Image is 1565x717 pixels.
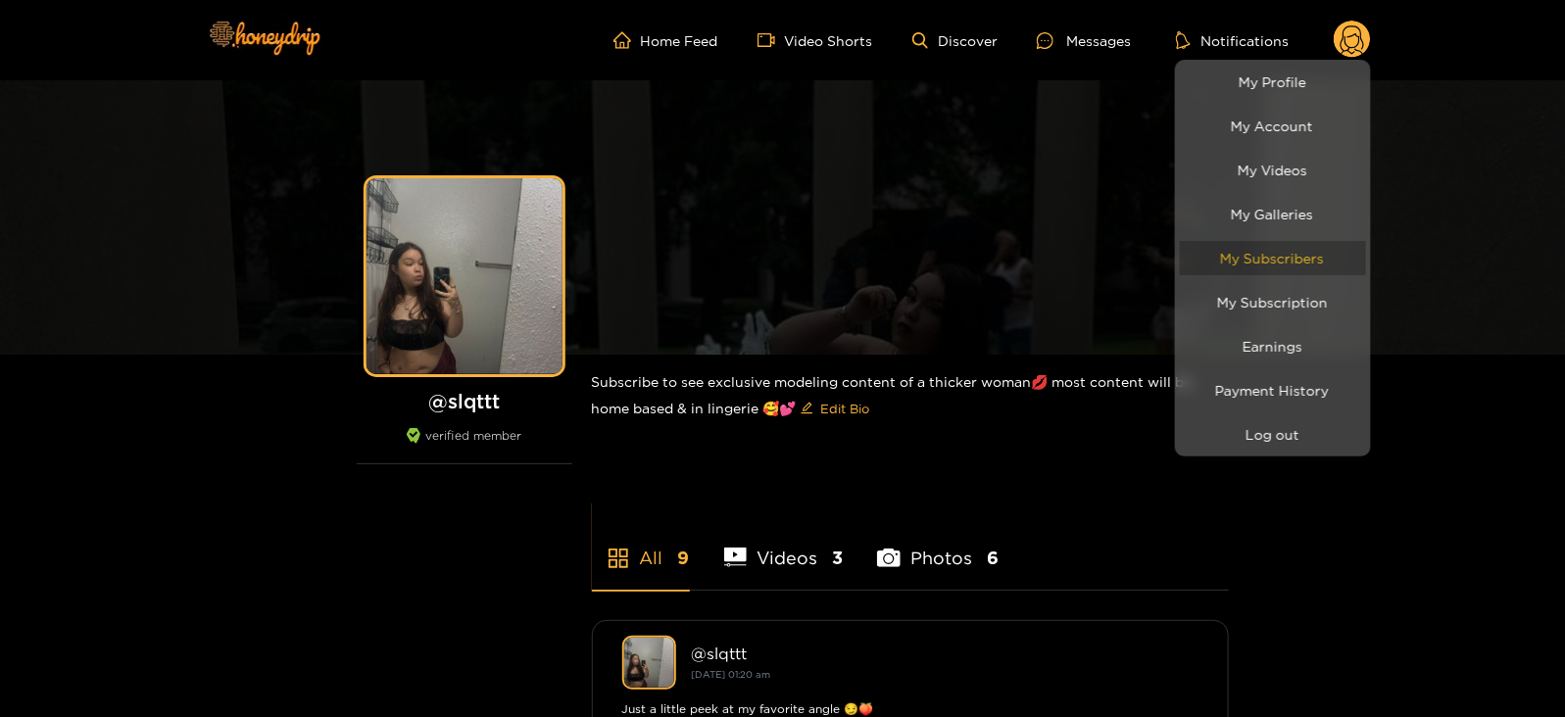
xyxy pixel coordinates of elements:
[1180,65,1366,99] a: My Profile
[1180,241,1366,275] a: My Subscribers
[1180,285,1366,319] a: My Subscription
[1180,109,1366,143] a: My Account
[1180,417,1366,452] button: Log out
[1180,153,1366,187] a: My Videos
[1180,373,1366,407] a: Payment History
[1180,329,1366,363] a: Earnings
[1180,197,1366,231] a: My Galleries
